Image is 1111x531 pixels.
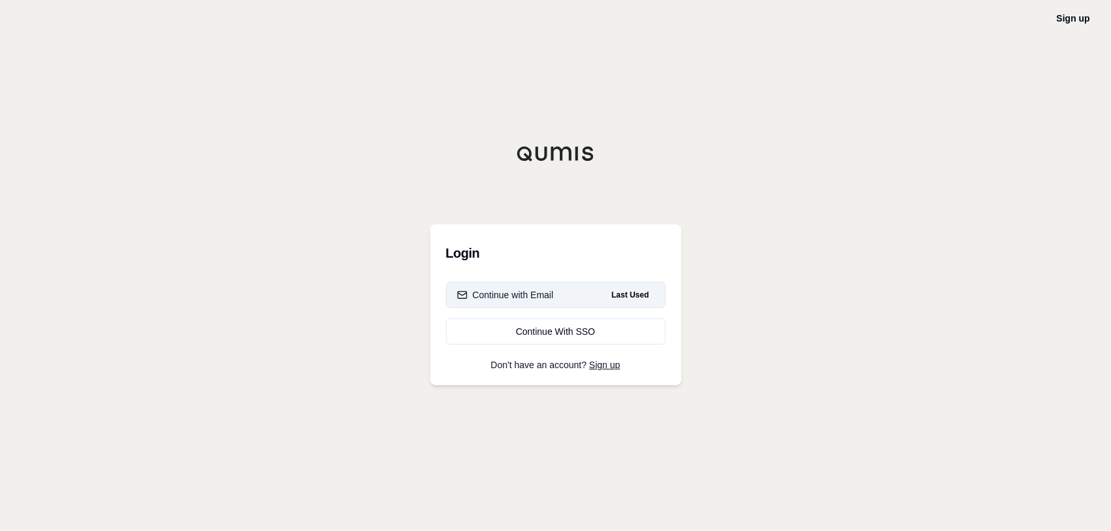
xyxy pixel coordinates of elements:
[1057,13,1090,24] a: Sign up
[446,360,666,369] p: Don't have an account?
[517,146,595,162] img: Qumis
[589,360,620,370] a: Sign up
[446,240,666,266] h3: Login
[446,282,666,308] button: Continue with EmailLast Used
[606,287,654,303] span: Last Used
[457,325,655,338] div: Continue With SSO
[446,318,666,345] a: Continue With SSO
[457,288,554,301] div: Continue with Email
